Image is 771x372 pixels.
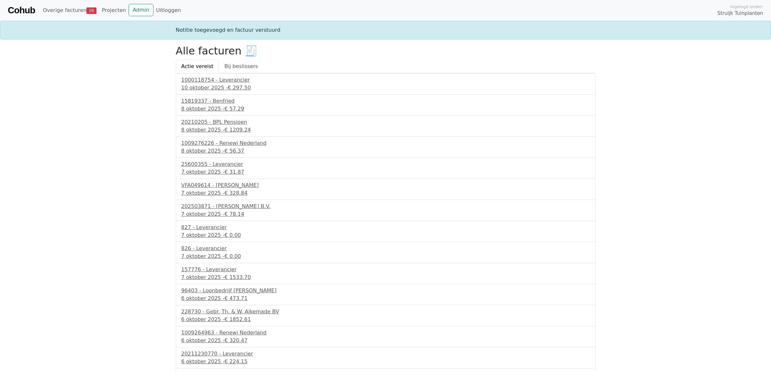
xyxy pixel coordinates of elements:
[40,4,99,17] a: Overige facturen26
[181,287,590,302] a: 96403 - Loonbedrijf [PERSON_NAME]6 oktober 2025 -€ 473.71
[224,148,244,154] span: € 56.37
[224,169,244,175] span: € 31.87
[181,181,590,197] a: VFA049614 - [PERSON_NAME]7 oktober 2025 -€ 328.84
[181,316,590,323] div: 6 oktober 2025 -
[224,190,247,196] span: € 328.84
[153,4,184,17] a: Uitloggen
[181,97,590,113] a: 15819337 - Benfried8 oktober 2025 -€ 57.29
[181,224,590,239] a: 827 - Leverancier7 oktober 2025 -€ 0.00
[181,210,590,218] div: 7 oktober 2025 -
[181,181,590,189] div: VFA049614 - [PERSON_NAME]
[181,76,590,84] div: 1000118754 - Leverancier
[181,252,590,260] div: 7 oktober 2025 -
[224,337,247,343] span: € 320.47
[86,7,96,14] span: 26
[181,245,590,260] a: 826 - Leverancier7 oktober 2025 -€ 0.00
[181,203,590,218] a: 202503871 - [PERSON_NAME] B.V.7 oktober 2025 -€ 78.14
[181,118,590,134] a: 20210205 - BPL Pensioen8 oktober 2025 -€ 1209.24
[224,127,251,133] span: € 1209.24
[224,106,244,112] span: € 57.29
[129,4,153,16] a: Admin
[181,189,590,197] div: 7 oktober 2025 -
[228,85,251,91] span: € 297.50
[181,295,590,302] div: 6 oktober 2025 -
[181,224,590,231] div: 827 - Leverancier
[181,329,590,337] div: 1009264963 - Renewi Nederland
[181,358,590,366] div: 6 oktober 2025 -
[181,147,590,155] div: 8 oktober 2025 -
[224,316,251,322] span: € 1852.61
[181,139,590,155] a: 1009276226 - Renewi Nederland8 oktober 2025 -€ 56.37
[181,350,590,366] a: 20211230770 - Leverancier6 oktober 2025 -€ 224.15
[730,4,763,10] span: Ingelogd onder:
[181,203,590,210] div: 202503871 - [PERSON_NAME] B.V.
[181,126,590,134] div: 8 oktober 2025 -
[181,168,590,176] div: 7 oktober 2025 -
[181,337,590,344] div: 6 oktober 2025 -
[224,253,241,259] span: € 0.00
[181,84,590,92] div: 10 oktober 2025 -
[181,118,590,126] div: 20210205 - BPL Pensioen
[181,97,590,105] div: 15819337 - Benfried
[172,26,599,34] div: Notitie toegevoegd en factuur verstuurd
[181,308,590,323] a: 228730 - Gebr. Th. & W. Alkemade BV6 oktober 2025 -€ 1852.61
[181,76,590,92] a: 1000118754 - Leverancier10 oktober 2025 -€ 297.50
[224,274,251,280] span: € 1533.70
[181,139,590,147] div: 1009276226 - Renewi Nederland
[224,232,241,238] span: € 0.00
[181,350,590,358] div: 20211230770 - Leverancier
[224,358,247,365] span: € 224.15
[181,266,590,273] div: 157776 - Leverancier
[181,329,590,344] a: 1009264963 - Renewi Nederland6 oktober 2025 -€ 320.47
[176,60,219,73] a: Actie vereist
[181,308,590,316] div: 228730 - Gebr. Th. & W. Alkemade BV
[8,3,35,18] a: Cohub
[219,60,264,73] a: Bij beslissers
[181,160,590,176] a: 25600355 - Leverancier7 oktober 2025 -€ 31.87
[181,105,590,113] div: 8 oktober 2025 -
[181,273,590,281] div: 7 oktober 2025 -
[181,160,590,168] div: 25600355 - Leverancier
[176,45,595,57] h2: Alle facturen 🧾
[99,4,129,17] a: Projecten
[224,211,244,217] span: € 78.14
[181,245,590,252] div: 826 - Leverancier
[181,266,590,281] a: 157776 - Leverancier7 oktober 2025 -€ 1533.70
[224,295,247,301] span: € 473.71
[717,10,763,17] span: Struijk Tuinplanten
[181,287,590,295] div: 96403 - Loonbedrijf [PERSON_NAME]
[181,231,590,239] div: 7 oktober 2025 -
